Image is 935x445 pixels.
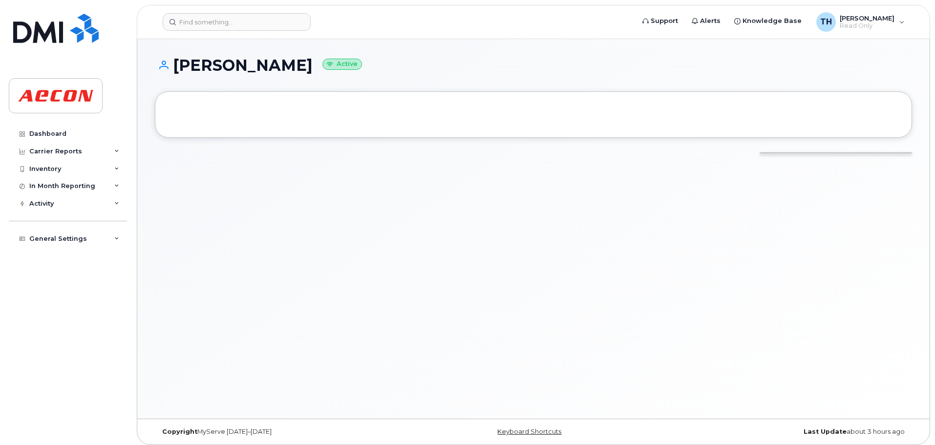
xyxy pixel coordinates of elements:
div: about 3 hours ago [659,428,912,436]
strong: Last Update [804,428,847,435]
div: MyServe [DATE]–[DATE] [155,428,407,436]
strong: Copyright [162,428,197,435]
small: Active [322,59,362,70]
h1: [PERSON_NAME] [155,57,912,74]
a: Keyboard Shortcuts [497,428,561,435]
